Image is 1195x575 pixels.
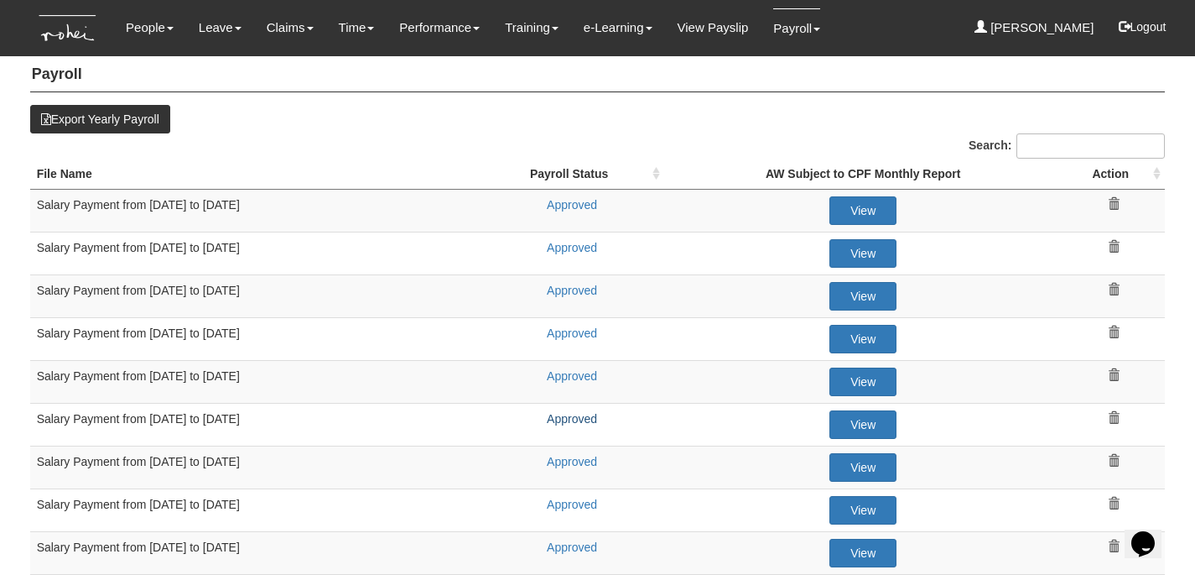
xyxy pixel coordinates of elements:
[30,531,480,574] td: Salary Payment from [DATE] to [DATE]
[829,282,896,311] a: View
[30,159,480,190] th: File Name
[547,327,597,340] a: Approved
[969,133,1165,159] label: Search:
[829,410,896,439] a: View
[829,539,896,567] a: View
[30,360,480,403] td: Salary Payment from [DATE] to [DATE]
[30,403,480,446] td: Salary Payment from [DATE] to [DATE]
[339,8,375,47] a: Time
[1062,159,1165,190] th: Action: activate to sort column ascending
[30,317,480,360] td: Salary Payment from [DATE] to [DATE]
[1125,508,1178,558] iframe: chat widget
[773,8,820,48] a: Payroll
[547,369,597,383] a: Approved
[30,446,480,489] td: Salary Payment from [DATE] to [DATE]
[547,455,597,468] a: Approved
[829,196,896,225] a: View
[199,8,242,47] a: Leave
[480,159,665,190] th: Payroll Status : activate to sort column ascending
[30,58,1166,92] h4: Payroll
[547,284,597,297] a: Approved
[547,498,597,511] a: Approved
[829,239,896,268] a: View
[30,232,480,274] td: Salary Payment from [DATE] to [DATE]
[829,368,896,396] a: View
[267,8,314,47] a: Claims
[829,453,896,482] a: View
[829,496,896,525] a: View
[30,489,480,531] td: Salary Payment from [DATE] to [DATE]
[547,198,597,212] a: Approved
[126,8,174,47] a: People
[30,105,170,133] button: Export Yearly Payroll
[974,8,1094,47] a: [PERSON_NAME]
[584,8,652,47] a: e-Learning
[505,8,559,47] a: Training
[678,8,749,47] a: View Payslip
[1016,133,1165,159] input: Search:
[829,325,896,353] a: View
[547,412,597,426] a: Approved
[547,241,597,254] a: Approved
[399,8,480,47] a: Performance
[664,159,1062,190] th: AW Subject to CPF Monthly Report
[30,189,480,232] td: Salary Payment from [DATE] to [DATE]
[547,541,597,554] a: Approved
[30,274,480,317] td: Salary Payment from [DATE] to [DATE]
[1107,7,1178,47] button: Logout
